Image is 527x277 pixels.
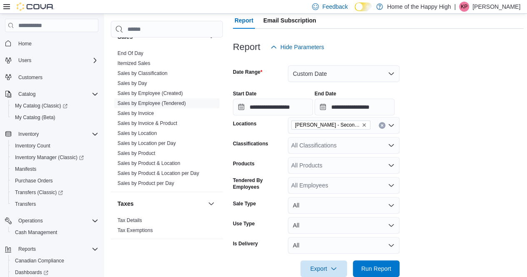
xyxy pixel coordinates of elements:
span: Canadian Compliance [12,256,98,266]
a: Inventory Manager (Classic) [12,152,87,162]
a: Sales by Location per Day [117,140,176,146]
p: [PERSON_NAME] [472,2,520,12]
button: Taxes [117,200,205,208]
h3: Report [233,42,260,52]
span: End Of Day [117,50,143,57]
button: Hide Parameters [267,39,327,55]
button: Clear input [379,122,385,129]
button: My Catalog (Beta) [8,112,102,123]
a: End Of Day [117,50,143,56]
button: Reports [15,244,39,254]
span: My Catalog (Classic) [12,101,98,111]
button: All [288,197,400,214]
button: Manifests [8,163,102,175]
a: My Catalog (Classic) [8,100,102,112]
span: Sales by Day [117,80,147,87]
label: Use Type [233,220,255,227]
a: Inventory Manager (Classic) [8,152,102,163]
button: Open list of options [388,182,395,189]
span: Inventory Manager (Classic) [15,154,84,161]
a: Customers [15,72,46,82]
span: KP [461,2,467,12]
span: Users [18,57,31,64]
span: My Catalog (Beta) [12,112,98,122]
a: My Catalog (Classic) [12,101,71,111]
span: Reports [15,244,98,254]
span: My Catalog (Beta) [15,114,55,121]
div: Taxes [111,215,223,239]
span: Customers [18,74,42,81]
button: Run Report [353,260,400,277]
label: Products [233,160,255,167]
h3: Taxes [117,200,134,208]
span: My Catalog (Classic) [15,102,67,109]
span: Tax Details [117,217,142,224]
span: Inventory [15,129,98,139]
span: Feedback [322,2,347,11]
label: Date Range [233,69,262,75]
span: [PERSON_NAME] - Second Ave - Prairie Records [295,121,360,129]
label: Is Delivery [233,240,258,247]
span: Sales by Invoice [117,110,154,117]
span: Catalog [18,91,35,97]
a: Transfers [12,199,39,209]
span: Sales by Employee (Created) [117,90,183,97]
span: Transfers [12,199,98,209]
span: Report [235,12,253,29]
a: Transfers (Classic) [12,187,66,197]
img: Cova [17,2,54,11]
span: Cash Management [15,229,57,236]
button: Taxes [206,199,216,209]
a: Manifests [12,164,40,174]
div: Kayla Parker [459,2,469,12]
span: Reports [18,246,36,252]
span: Sales by Classification [117,70,167,77]
div: Sales [111,48,223,192]
span: Operations [15,216,98,226]
button: Open list of options [388,122,395,129]
button: Inventory [2,128,102,140]
button: Open list of options [388,142,395,149]
button: Catalog [2,88,102,100]
a: Sales by Product per Day [117,180,174,186]
a: Sales by Product & Location per Day [117,170,199,176]
span: Sales by Invoice & Product [117,120,177,127]
span: Inventory Count [12,141,98,151]
span: Transfers (Classic) [12,187,98,197]
button: Catalog [15,89,39,99]
input: Press the down key to open a popover containing a calendar. [233,99,313,115]
button: All [288,217,400,234]
input: Press the down key to open a popover containing a calendar. [315,99,395,115]
a: Cash Management [12,227,60,237]
span: Purchase Orders [15,177,53,184]
span: Transfers (Classic) [15,189,63,196]
button: Inventory [15,129,42,139]
button: Customers [2,71,102,83]
span: Manifests [15,166,36,172]
p: Home of the Happy High [387,2,451,12]
label: Classifications [233,140,268,147]
a: Sales by Location [117,130,157,136]
span: Sales by Product & Location per Day [117,170,199,177]
span: Inventory Manager (Classic) [12,152,98,162]
a: Itemized Sales [117,60,150,66]
span: Sales by Employee (Tendered) [117,100,186,107]
span: Email Subscription [263,12,316,29]
a: Sales by Employee (Created) [117,90,183,96]
span: Customers [15,72,98,82]
span: Sales by Location [117,130,157,137]
a: Purchase Orders [12,176,56,186]
span: Sales by Location per Day [117,140,176,147]
span: Run Report [361,265,391,273]
input: Dark Mode [355,2,372,11]
a: Inventory Count [12,141,54,151]
label: End Date [315,90,336,97]
button: Cash Management [8,227,102,238]
label: Locations [233,120,257,127]
a: My Catalog (Beta) [12,112,59,122]
label: Tendered By Employees [233,177,285,190]
span: Export [305,260,342,277]
button: Open list of options [388,162,395,169]
span: Sales by Product [117,150,155,157]
span: Tax Exemptions [117,227,153,234]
